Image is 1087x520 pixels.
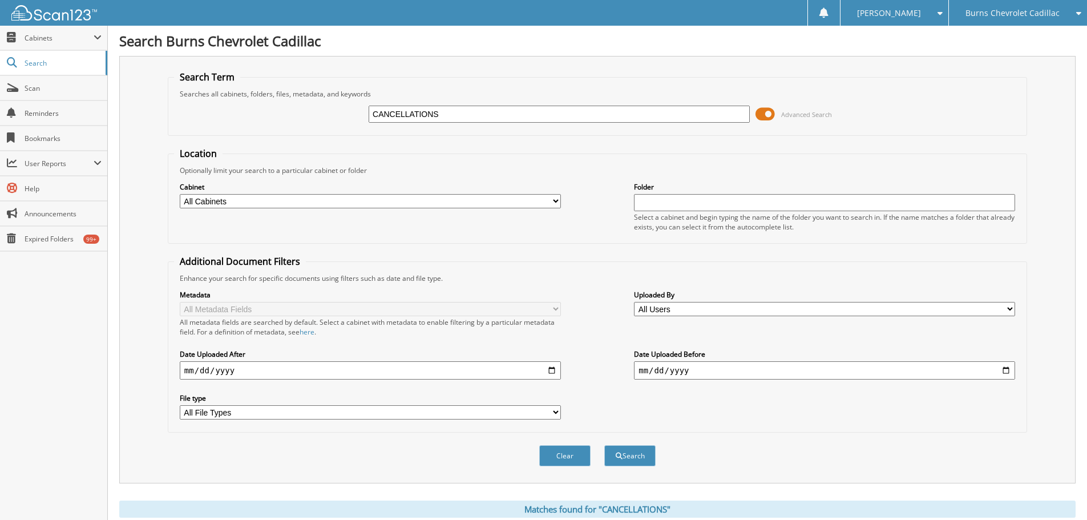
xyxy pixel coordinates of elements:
[634,212,1015,232] div: Select a cabinet and begin typing the name of the folder you want to search in. If the name match...
[25,134,102,143] span: Bookmarks
[83,235,99,244] div: 99+
[174,147,223,160] legend: Location
[781,110,832,119] span: Advanced Search
[174,89,1021,99] div: Searches all cabinets, folders, files, metadata, and keywords
[25,108,102,118] span: Reminders
[174,166,1021,175] div: Optionally limit your search to a particular cabinet or folder
[180,349,561,359] label: Date Uploaded After
[180,317,561,337] div: All metadata fields are searched by default. Select a cabinet with metadata to enable filtering b...
[25,159,94,168] span: User Reports
[25,234,102,244] span: Expired Folders
[634,361,1015,380] input: end
[174,255,306,268] legend: Additional Document Filters
[180,361,561,380] input: start
[180,290,561,300] label: Metadata
[604,445,656,466] button: Search
[180,393,561,403] label: File type
[25,83,102,93] span: Scan
[174,71,240,83] legend: Search Term
[174,273,1021,283] div: Enhance your search for specific documents using filters such as date and file type.
[634,349,1015,359] label: Date Uploaded Before
[25,33,94,43] span: Cabinets
[11,5,97,21] img: scan123-logo-white.svg
[539,445,591,466] button: Clear
[119,31,1076,50] h1: Search Burns Chevrolet Cadillac
[25,184,102,194] span: Help
[634,290,1015,300] label: Uploaded By
[25,209,102,219] span: Announcements
[300,327,314,337] a: here
[25,58,100,68] span: Search
[965,10,1060,17] span: Burns Chevrolet Cadillac
[180,182,561,192] label: Cabinet
[634,182,1015,192] label: Folder
[857,10,921,17] span: [PERSON_NAME]
[119,501,1076,518] div: Matches found for "CANCELLATIONS"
